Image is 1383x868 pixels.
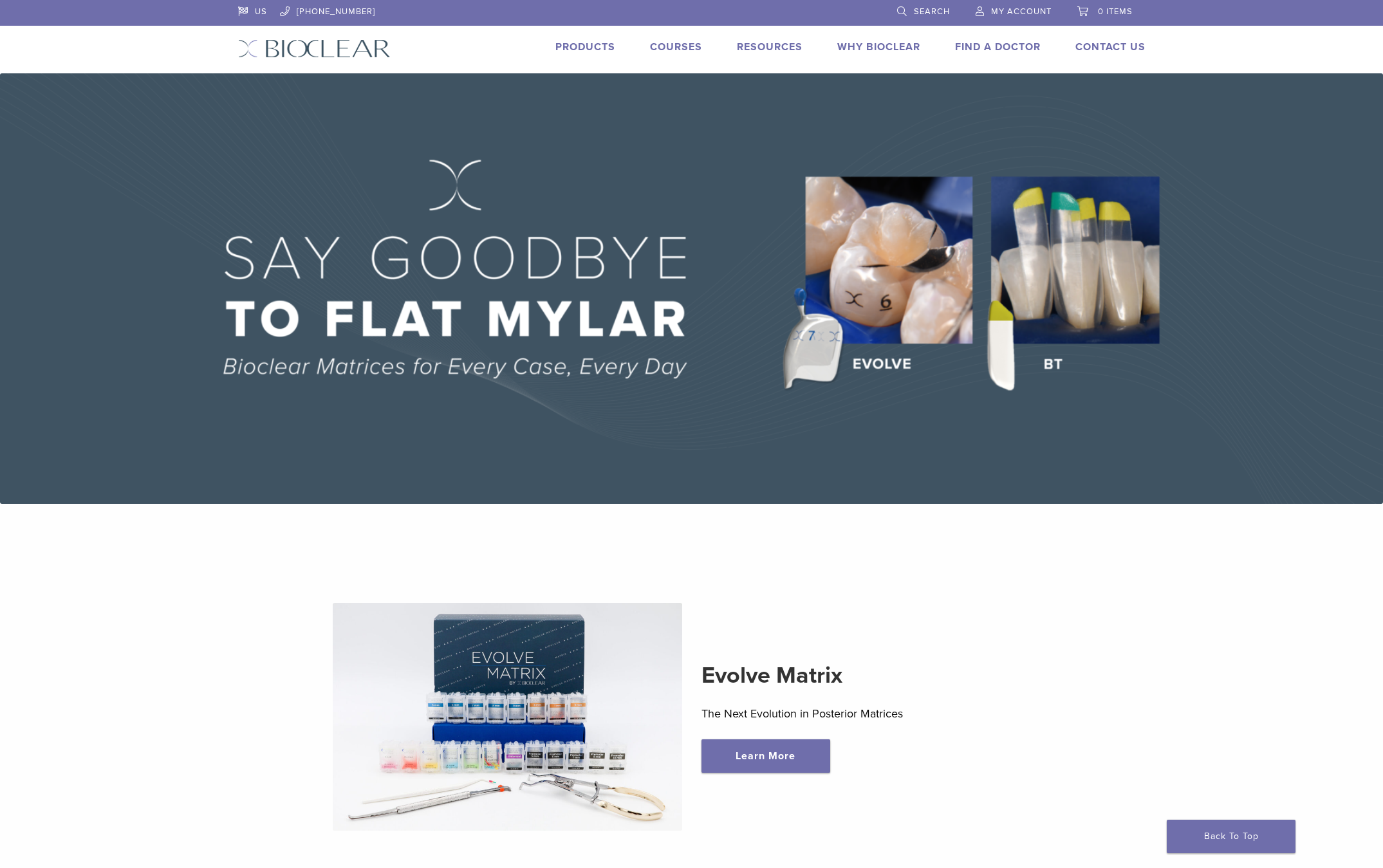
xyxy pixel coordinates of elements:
p: The Next Evolution in Posterior Matrices [701,704,1051,723]
span: My Account [991,6,1052,17]
a: Courses [650,41,702,53]
a: Back To Top [1167,820,1295,853]
a: Why Bioclear [837,41,920,53]
span: 0 items [1098,6,1133,17]
img: Bioclear [238,39,391,58]
a: Resources [737,41,803,53]
a: Learn More [701,739,830,773]
a: Products [555,41,615,53]
img: Evolve Matrix [333,603,682,831]
span: Search [914,6,950,17]
a: Contact Us [1075,41,1146,53]
h2: Evolve Matrix [701,660,1051,691]
a: Find A Doctor [955,41,1041,53]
